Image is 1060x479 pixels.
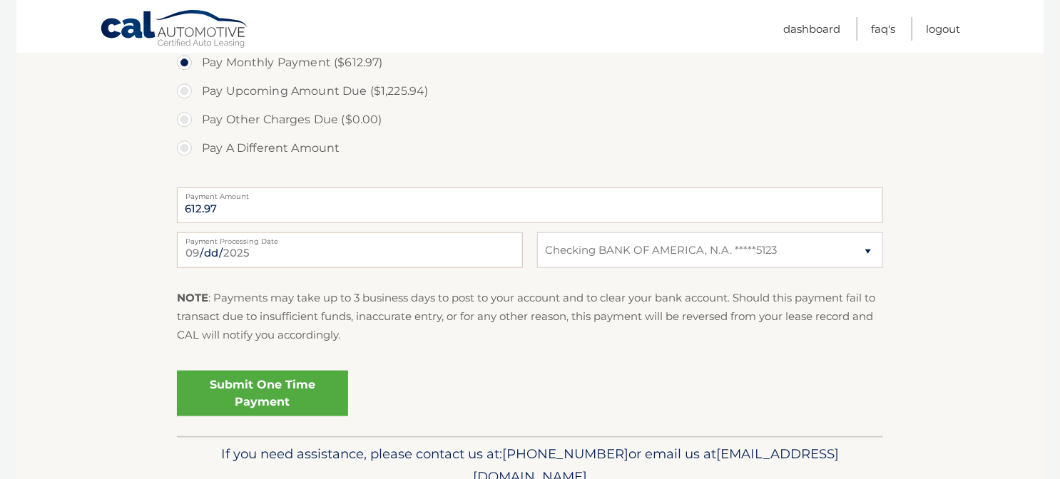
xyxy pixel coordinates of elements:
[871,17,895,41] a: FAQ's
[502,445,628,462] span: [PHONE_NUMBER]
[177,48,883,77] label: Pay Monthly Payment ($612.97)
[177,371,348,416] a: Submit One Time Payment
[177,187,883,199] label: Payment Amount
[177,289,883,345] p: : Payments may take up to 3 business days to post to your account and to clear your bank account....
[177,134,883,163] label: Pay A Different Amount
[783,17,840,41] a: Dashboard
[177,291,208,304] strong: NOTE
[177,232,523,244] label: Payment Processing Date
[100,9,250,51] a: Cal Automotive
[177,105,883,134] label: Pay Other Charges Due ($0.00)
[177,187,883,223] input: Payment Amount
[177,232,523,268] input: Payment Date
[926,17,960,41] a: Logout
[177,77,883,105] label: Pay Upcoming Amount Due ($1,225.94)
